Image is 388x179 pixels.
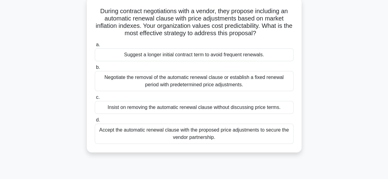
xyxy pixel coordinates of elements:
span: c. [96,95,100,100]
div: Negotiate the removal of the automatic renewal clause or establish a fixed renewal period with pr... [95,71,294,91]
div: Suggest a longer initial contract term to avoid frequent renewals. [95,48,294,61]
div: Accept the automatic renewal clause with the proposed price adjustments to secure the vendor part... [95,124,294,144]
span: a. [96,42,100,47]
h5: During contract negotiations with a vendor, they propose including an automatic renewal clause wi... [94,7,294,37]
span: b. [96,65,100,70]
span: d. [96,117,100,122]
div: Insist on removing the automatic renewal clause without discussing price terms. [95,101,294,114]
